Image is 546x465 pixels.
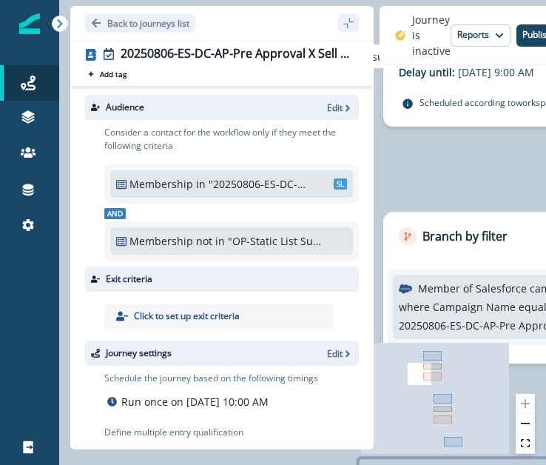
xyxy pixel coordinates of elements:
div: 20250806-ES-DC-AP-Pre Approval X Sell Self Serve [121,46,353,62]
p: Schedule the journey based on the following timings [104,372,318,385]
button: zoom out [516,414,535,434]
p: Edit [327,347,343,360]
p: Define multiple entry qualification [104,426,255,439]
p: Edit [327,101,343,114]
p: Journey is inactive [412,12,451,58]
button: Add tag [85,68,129,80]
p: Campaign Name [433,299,516,315]
button: sidebar collapse toggle [338,14,359,32]
p: Click to set up exit criteria [134,310,240,323]
p: where [399,299,430,315]
p: Audience [106,101,144,114]
p: Run once on [DATE] 10:00 AM [121,394,269,409]
p: Branch by filter [422,227,508,245]
p: in [196,176,206,192]
p: Journey settings [106,347,172,360]
button: Edit [327,101,353,114]
button: Edit [327,347,353,360]
p: Delay until: [399,64,458,80]
span: SL [334,178,347,190]
p: Add tag [100,70,127,78]
span: And [104,208,126,219]
button: Go back [85,14,195,33]
p: not in [196,233,225,249]
p: "20250806-ES-DC-AP-Pre Approval X Sell Self Serve" [209,176,309,192]
p: Exit criteria [106,272,152,286]
img: Inflection [19,13,40,34]
p: Back to journeys list [107,17,189,30]
p: Consider a contact for the workflow only if they meet the following criteria [104,126,359,153]
p: "OP-Static List Suppression" [228,233,328,249]
button: fit view [516,434,535,454]
p: Membership [129,176,193,192]
button: Reports [451,24,510,47]
p: Membership [129,233,193,249]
